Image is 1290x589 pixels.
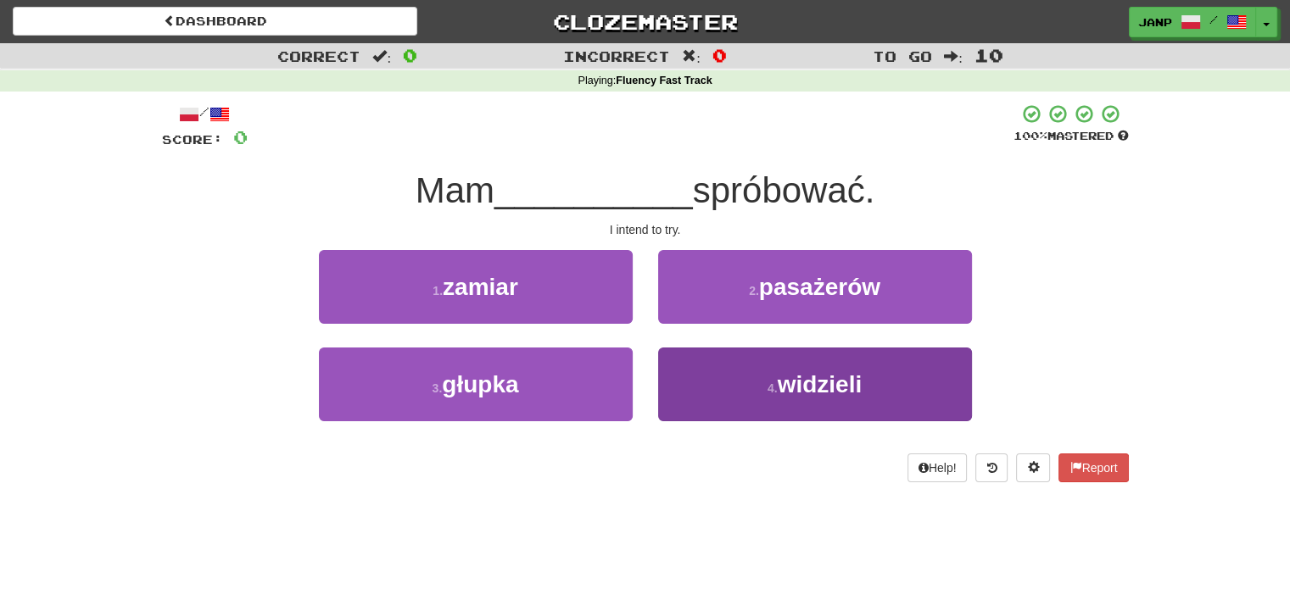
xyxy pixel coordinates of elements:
[682,49,701,64] span: :
[13,7,417,36] a: Dashboard
[442,371,518,397] span: głupka
[778,371,863,397] span: widzieli
[693,170,875,210] span: spróbować.
[1058,453,1128,482] button: Report
[277,47,360,64] span: Correct
[944,49,963,64] span: :
[1014,129,1129,144] div: Mastered
[759,274,880,300] span: pasażerów
[443,7,847,36] a: Clozemaster
[319,347,633,421] button: 3.głupka
[616,75,712,86] strong: Fluency Fast Track
[443,274,518,300] span: zamiar
[162,103,248,125] div: /
[1129,7,1256,37] a: JanP /
[403,45,417,65] span: 0
[907,453,968,482] button: Help!
[563,47,670,64] span: Incorrect
[749,284,759,297] small: 2 .
[658,250,972,324] button: 2.pasażerów
[1138,14,1172,30] span: JanP
[974,45,1003,65] span: 10
[233,126,248,147] span: 0
[658,347,972,421] button: 4.widzieli
[768,381,778,395] small: 4 .
[372,49,391,64] span: :
[712,45,727,65] span: 0
[1014,129,1047,142] span: 100 %
[433,284,443,297] small: 1 .
[162,221,1129,238] div: I intend to try.
[873,47,932,64] span: To go
[416,170,494,210] span: Mam
[1209,14,1218,25] span: /
[494,170,693,210] span: __________
[162,132,223,147] span: Score:
[319,250,633,324] button: 1.zamiar
[975,453,1008,482] button: Round history (alt+y)
[433,381,443,395] small: 3 .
